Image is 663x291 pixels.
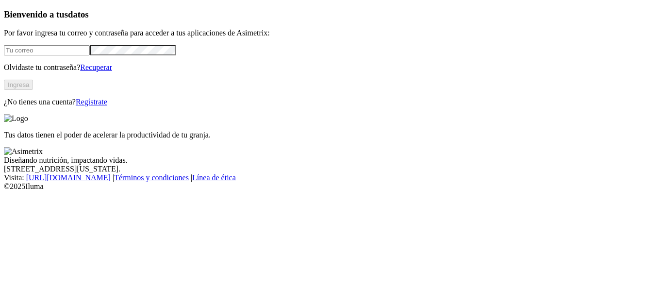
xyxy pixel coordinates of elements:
[4,63,659,72] p: Olvidaste tu contraseña?
[114,173,189,182] a: Términos y condiciones
[76,98,107,106] a: Regístrate
[4,131,659,139] p: Tus datos tienen el poder de acelerar la productividad de tu granja.
[4,182,659,191] div: © 2025 Iluma
[4,29,659,37] p: Por favor ingresa tu correo y contraseña para acceder a tus aplicaciones de Asimetrix:
[4,114,28,123] img: Logo
[4,45,90,55] input: Tu correo
[4,80,33,90] button: Ingresa
[68,9,89,19] span: datos
[4,98,659,106] p: ¿No tienes una cuenta?
[4,9,659,20] h3: Bienvenido a tus
[26,173,111,182] a: [URL][DOMAIN_NAME]
[80,63,112,71] a: Recuperar
[4,147,43,156] img: Asimetrix
[4,173,659,182] div: Visita : | |
[192,173,236,182] a: Línea de ética
[4,165,659,173] div: [STREET_ADDRESS][US_STATE].
[4,156,659,165] div: Diseñando nutrición, impactando vidas.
